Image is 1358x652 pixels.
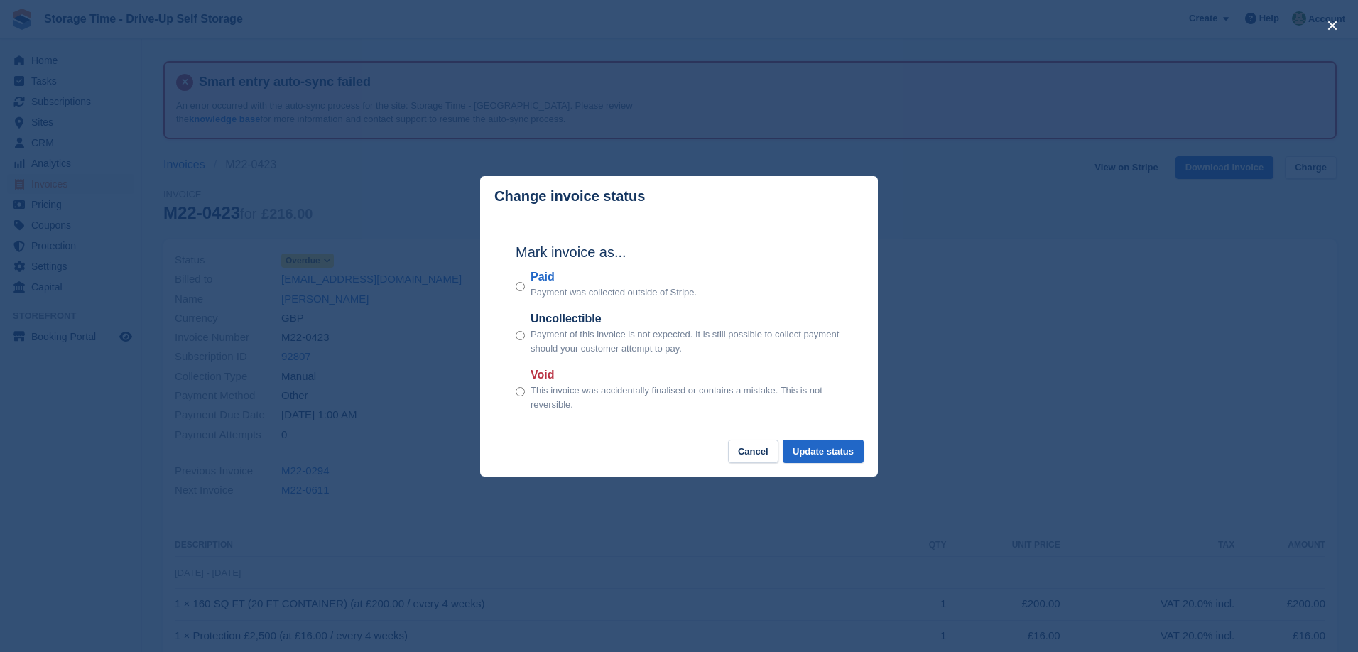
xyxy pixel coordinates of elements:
[531,384,842,411] p: This invoice was accidentally finalised or contains a mistake. This is not reversible.
[783,440,864,463] button: Update status
[531,286,697,300] p: Payment was collected outside of Stripe.
[531,268,697,286] label: Paid
[531,310,842,327] label: Uncollectible
[531,327,842,355] p: Payment of this invoice is not expected. It is still possible to collect payment should your cust...
[728,440,778,463] button: Cancel
[516,241,842,263] h2: Mark invoice as...
[494,188,645,205] p: Change invoice status
[531,366,842,384] label: Void
[1321,14,1344,37] button: close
